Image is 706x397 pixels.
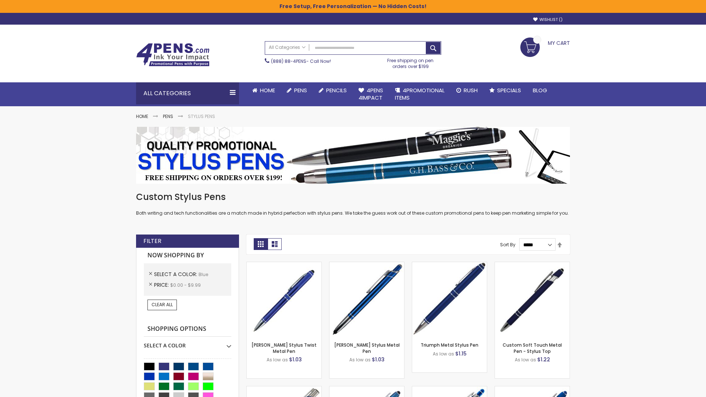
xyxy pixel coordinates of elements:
[412,386,487,392] a: Phoenix Softy with Stylus Pen - Laser-Blue
[497,86,521,94] span: Specials
[395,86,445,101] span: 4PROMOTIONAL ITEMS
[537,356,550,363] span: $1.22
[500,242,516,248] label: Sort By
[495,386,570,392] a: Ellipse Softy Brights with Stylus Pen - Laser-Blue
[144,248,231,263] strong: Now Shopping by
[199,271,208,278] span: Blue
[313,82,353,99] a: Pencils
[527,82,553,99] a: Blog
[154,281,170,289] span: Price
[265,42,309,54] a: All Categories
[260,86,275,94] span: Home
[170,282,201,288] span: $0.00 - $9.99
[143,237,161,245] strong: Filter
[533,17,563,22] a: Wishlist
[151,301,173,308] span: Clear All
[533,86,547,94] span: Blog
[515,357,536,363] span: As low as
[359,86,383,101] span: 4Pens 4impact
[136,82,239,104] div: All Categories
[144,321,231,337] strong: Shopping Options
[450,82,484,99] a: Rush
[281,82,313,99] a: Pens
[247,386,321,392] a: Tres-Chic Softy Brights with Stylus Pen - Laser-Blue
[389,82,450,106] a: 4PROMOTIONALITEMS
[484,82,527,99] a: Specials
[271,58,331,64] span: - Call Now!
[326,86,347,94] span: Pencils
[349,357,371,363] span: As low as
[329,262,404,268] a: Olson Stylus Metal Pen-Blue
[271,58,306,64] a: (888) 88-4PENS
[353,82,389,106] a: 4Pens4impact
[136,127,570,184] img: Stylus Pens
[154,271,199,278] span: Select A Color
[334,342,400,354] a: [PERSON_NAME] Stylus Metal Pen
[188,113,215,119] strong: Stylus Pens
[136,191,570,203] h1: Custom Stylus Pens
[163,113,173,119] a: Pens
[136,113,148,119] a: Home
[144,337,231,349] div: Select A Color
[380,55,442,69] div: Free shipping on pen orders over $199
[247,262,321,337] img: Colter Stylus Twist Metal Pen-Blue
[455,350,467,357] span: $1.15
[267,357,288,363] span: As low as
[247,262,321,268] a: Colter Stylus Twist Metal Pen-Blue
[147,300,177,310] a: Clear All
[252,342,317,354] a: [PERSON_NAME] Stylus Twist Metal Pen
[503,342,562,354] a: Custom Soft Touch Metal Pen - Stylus Top
[329,262,404,337] img: Olson Stylus Metal Pen-Blue
[495,262,570,268] a: Custom Soft Touch Stylus Pen-Blue
[412,262,487,337] img: Triumph Metal Stylus Pen-Blue
[464,86,478,94] span: Rush
[136,43,210,67] img: 4Pens Custom Pens and Promotional Products
[254,238,268,250] strong: Grid
[289,356,302,363] span: $1.03
[495,262,570,337] img: Custom Soft Touch Stylus Pen-Blue
[412,262,487,268] a: Triumph Metal Stylus Pen-Blue
[421,342,478,348] a: Triumph Metal Stylus Pen
[372,356,385,363] span: $1.03
[294,86,307,94] span: Pens
[136,191,570,217] div: Both writing and tech functionalities are a match made in hybrid perfection with stylus pens. We ...
[433,351,454,357] span: As low as
[246,82,281,99] a: Home
[329,386,404,392] a: Ellipse Stylus Pen - Standard Laser-Blue
[269,44,306,50] span: All Categories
